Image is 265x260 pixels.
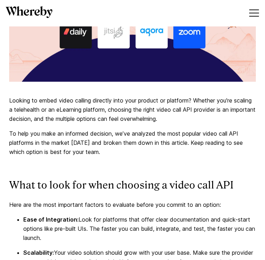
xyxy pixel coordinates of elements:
p: To help you make an informed decision, we’ve analyzed the most popular video call API platforms i... [9,129,256,156]
strong: Scalability: [23,249,54,256]
strong: What to look for when choosing a video call API [9,179,234,191]
p: Look for platforms that offer clear documentation and quick-start options like pre-built UIs. The... [23,215,256,242]
a: Whereby [6,6,53,20]
p: Looking to embed video calling directly into your product or platform? Whether you're scaling a t... [9,96,256,123]
strong: Ease of Integration: [23,216,79,223]
svg: Whereby [6,6,53,18]
p: Here are the most important factors to evaluate before you commit to an option: [9,200,256,209]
